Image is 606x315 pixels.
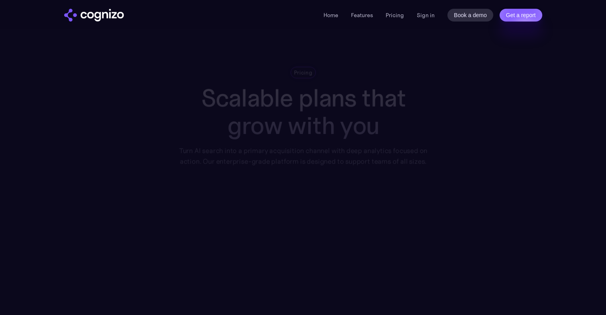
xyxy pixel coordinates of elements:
div: Pricing [294,69,312,76]
h1: Scalable plans that grow with you [173,84,433,139]
img: cognizo logo [64,9,124,22]
a: home [64,9,124,22]
a: Features [351,12,373,19]
div: Turn AI search into a primary acquisition channel with deep analytics focused on action. Our ente... [173,145,433,167]
a: Pricing [386,12,404,19]
a: Book a demo [447,9,493,22]
a: Sign in [417,10,435,20]
a: Home [324,12,338,19]
a: Get a report [500,9,542,22]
